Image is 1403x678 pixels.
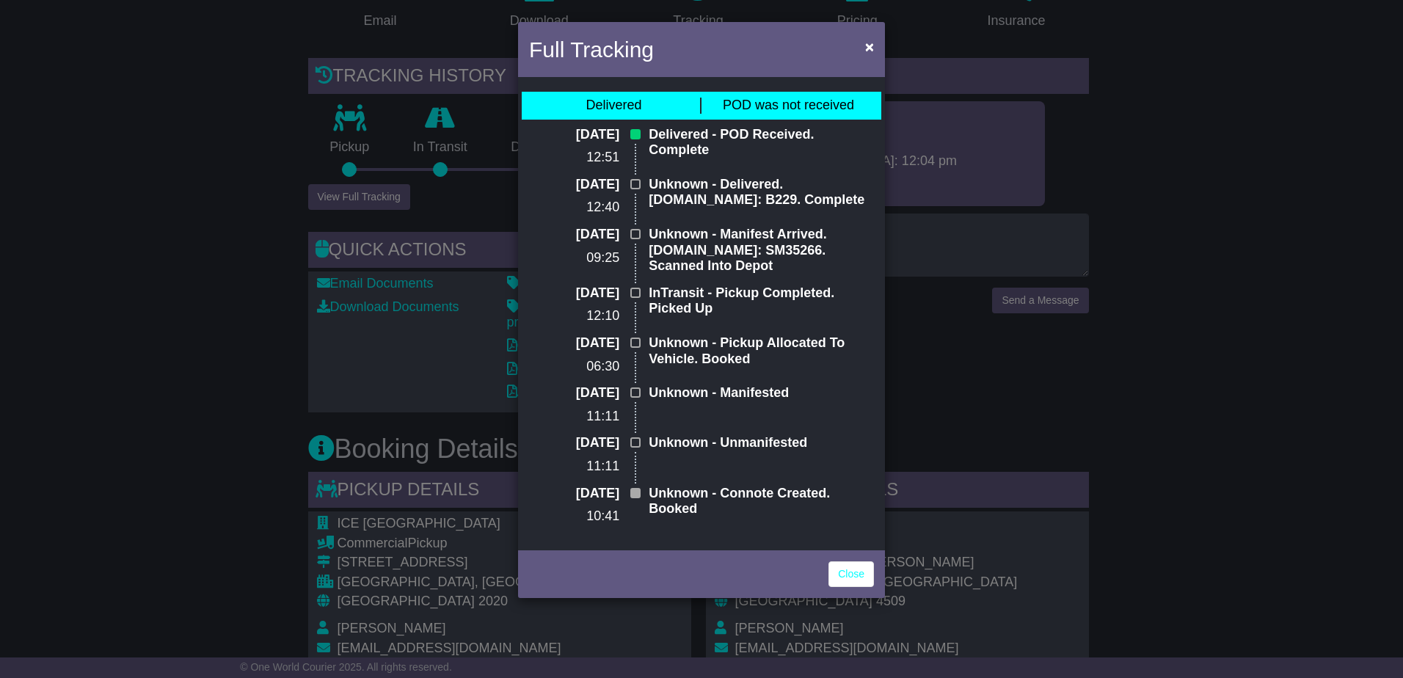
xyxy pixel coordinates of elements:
p: 12:40 [529,200,619,216]
p: [DATE] [529,227,619,243]
p: Unknown - Manifested [649,385,874,401]
span: POD was not received [723,98,854,112]
h4: Full Tracking [529,33,654,66]
p: Unknown - Delivered. [DOMAIN_NAME]: B229. Complete [649,177,874,208]
p: Unknown - Manifest Arrived. [DOMAIN_NAME]: SM35266. Scanned Into Depot [649,227,874,274]
p: 10:41 [529,508,619,525]
p: [DATE] [529,385,619,401]
p: 12:10 [529,308,619,324]
p: [DATE] [529,435,619,451]
p: [DATE] [529,335,619,351]
p: [DATE] [529,285,619,302]
p: 11:11 [529,409,619,425]
p: 09:25 [529,250,619,266]
div: Delivered [586,98,641,114]
span: × [865,38,874,55]
p: [DATE] [529,177,619,193]
p: Delivered - POD Received. Complete [649,127,874,158]
button: Close [858,32,881,62]
p: [DATE] [529,127,619,143]
p: Unknown - Pickup Allocated To Vehicle. Booked [649,335,874,367]
p: Unknown - Unmanifested [649,435,874,451]
p: 12:51 [529,150,619,166]
p: 11:11 [529,459,619,475]
p: InTransit - Pickup Completed. Picked Up [649,285,874,317]
p: 06:30 [529,359,619,375]
p: Unknown - Connote Created. Booked [649,486,874,517]
a: Close [828,561,874,587]
p: [DATE] [529,486,619,502]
